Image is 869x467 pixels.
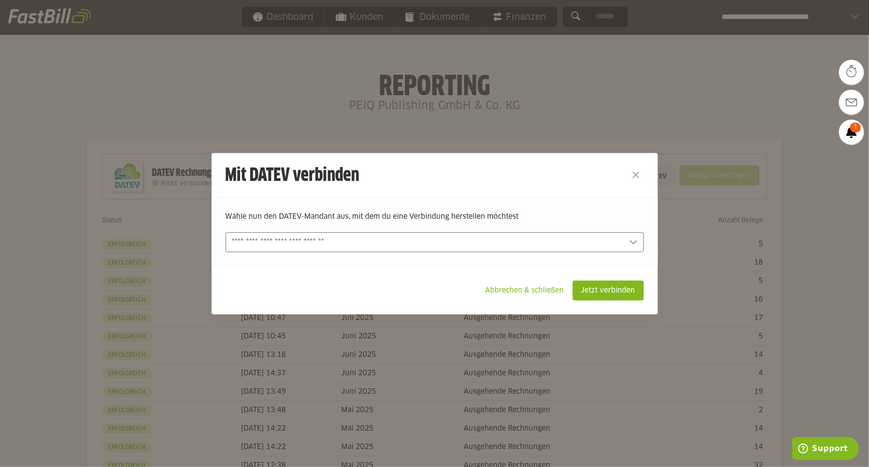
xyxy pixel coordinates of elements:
a: 1 [839,120,864,145]
sl-button: Abbrechen & schließen [477,281,573,301]
sl-button: Jetzt verbinden [573,281,644,301]
p: Wähle nun den DATEV-Mandant aus, mit dem du eine Verbindung herstellen möchtest [226,211,644,222]
iframe: Öffnet ein Widget, in dem Sie weitere Informationen finden [792,437,859,462]
span: 1 [850,123,861,133]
